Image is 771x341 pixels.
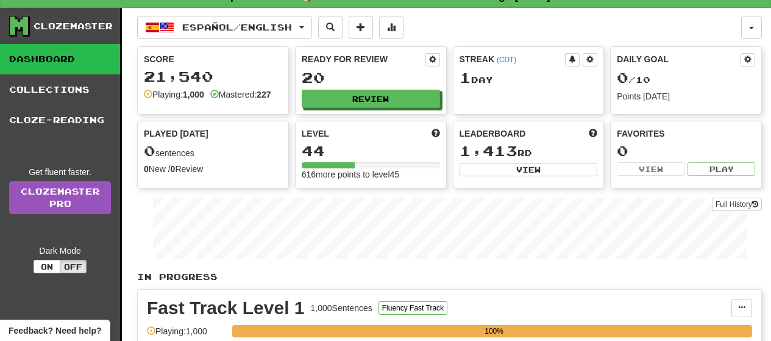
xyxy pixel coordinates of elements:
button: Off [60,260,87,273]
span: / 10 [617,74,650,85]
div: 0 [617,143,755,159]
div: 21,540 [144,69,282,84]
button: View [460,163,598,176]
div: Clozemaster [34,20,113,32]
div: Day [460,70,598,86]
div: Streak [460,53,566,65]
div: Get fluent faster. [9,166,111,178]
span: 1 [460,69,471,86]
p: In Progress [137,271,762,283]
button: Review [302,90,440,108]
button: View [617,162,684,176]
div: Fast Track Level 1 [147,299,305,317]
button: Play [688,162,755,176]
strong: 0 [171,164,176,174]
div: Favorites [617,127,755,140]
button: More stats [379,16,403,39]
div: Daily Goal [617,53,741,66]
button: Español/English [137,16,312,39]
div: Dark Mode [9,245,111,257]
div: Mastered: [210,88,271,101]
strong: 0 [144,164,149,174]
span: Score more points to level up [432,127,440,140]
div: 1,000 Sentences [311,302,372,314]
button: Fluency Fast Track [378,301,447,315]
a: ClozemasterPro [9,181,111,214]
button: On [34,260,60,273]
div: Points [DATE] [617,90,755,102]
div: Ready for Review [302,53,425,65]
span: Played [DATE] [144,127,208,140]
div: 616 more points to level 45 [302,168,440,181]
button: Add sentence to collection [349,16,373,39]
span: Open feedback widget [9,325,101,337]
span: Level [302,127,329,140]
span: Leaderboard [460,127,526,140]
strong: 1,000 [183,90,204,99]
span: This week in points, UTC [589,127,597,140]
button: Full History [712,198,762,211]
div: 20 [302,70,440,85]
div: 100% [236,325,752,337]
span: Español / English [182,22,292,32]
button: Search sentences [318,16,343,39]
div: sentences [144,143,282,159]
div: rd [460,143,598,159]
div: 44 [302,143,440,159]
div: Score [144,53,282,65]
div: Playing: [144,88,204,101]
span: 0 [617,69,628,86]
strong: 227 [257,90,271,99]
span: 0 [144,142,155,159]
span: 1,413 [460,142,517,159]
div: New / Review [144,163,282,175]
a: (CDT) [497,56,516,64]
